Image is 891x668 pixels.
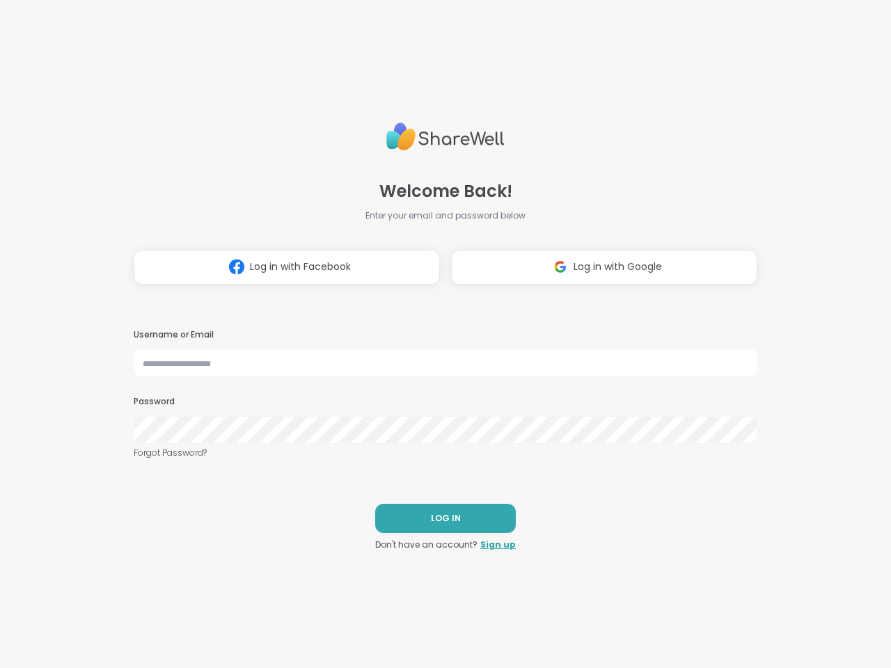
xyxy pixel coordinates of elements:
img: ShareWell Logomark [223,254,250,280]
img: ShareWell Logo [386,117,505,157]
a: Forgot Password? [134,447,757,459]
span: Log in with Facebook [250,260,351,274]
span: Welcome Back! [379,179,512,204]
img: ShareWell Logomark [547,254,574,280]
span: Log in with Google [574,260,662,274]
button: Log in with Google [451,250,757,285]
a: Sign up [480,539,516,551]
h3: Password [134,396,757,408]
span: Don't have an account? [375,539,478,551]
button: LOG IN [375,504,516,533]
button: Log in with Facebook [134,250,440,285]
span: Enter your email and password below [365,209,526,222]
span: LOG IN [431,512,461,525]
h3: Username or Email [134,329,757,341]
